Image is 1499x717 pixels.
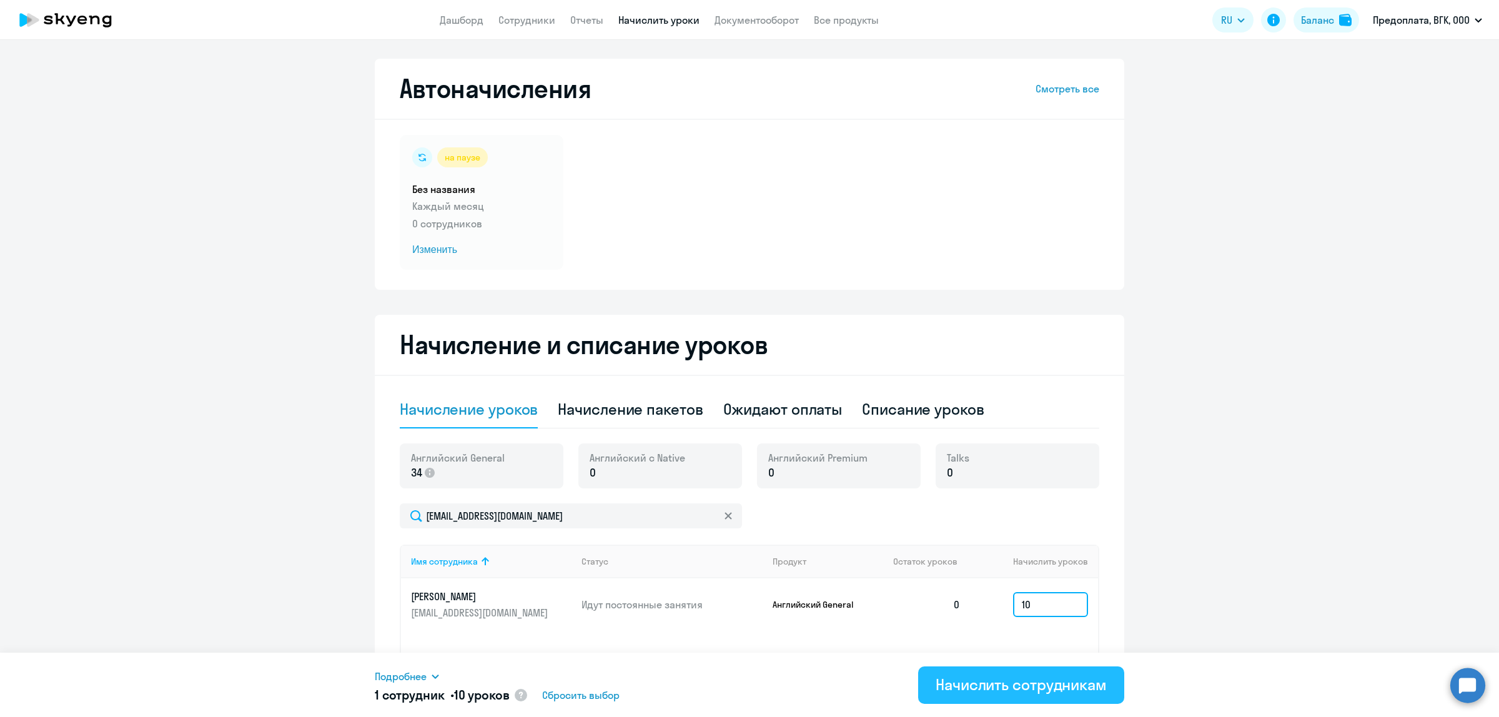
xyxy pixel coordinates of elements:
span: 0 [947,465,953,481]
a: Сотрудники [498,14,555,26]
span: RU [1221,12,1232,27]
div: Начисление уроков [400,399,538,419]
div: Имя сотрудника [411,556,571,567]
span: Talks [947,451,969,465]
a: Документооборот [715,14,799,26]
p: [PERSON_NAME] [411,590,551,603]
a: Смотреть все [1036,81,1099,96]
p: 0 сотрудников [412,216,551,231]
div: Остаток уроков [893,556,971,567]
h5: 1 сотрудник • [375,686,510,704]
span: 34 [411,465,422,481]
th: Начислить уроков [971,545,1098,578]
span: Сбросить выбор [542,688,620,703]
div: Статус [581,556,608,567]
button: RU [1212,7,1254,32]
div: Продукт [773,556,884,567]
span: 10 уроков [454,687,510,703]
div: на паузе [437,147,488,167]
span: Английский General [411,451,505,465]
span: Подробнее [375,669,427,684]
a: Все продукты [814,14,879,26]
div: Продукт [773,556,806,567]
a: Начислить уроки [618,14,700,26]
a: Дашборд [440,14,483,26]
input: Поиск по имени, email, продукту или статусу [400,503,742,528]
div: Списание уроков [862,399,984,419]
p: Идут постоянные занятия [581,598,763,611]
button: Начислить сотрудникам [918,666,1124,704]
div: Имя сотрудника [411,556,478,567]
p: Каждый месяц [412,199,551,214]
span: Остаток уроков [893,556,957,567]
span: Английский Premium [768,451,868,465]
p: Предоплата, ВГК, ООО [1373,12,1470,27]
h2: Автоначисления [400,74,591,104]
span: Изменить [412,242,551,257]
img: balance [1339,14,1352,26]
span: Английский с Native [590,451,685,465]
h5: Без названия [412,182,551,196]
span: 0 [768,465,774,481]
div: Начисление пакетов [558,399,703,419]
button: Предоплата, ВГК, ООО [1367,5,1488,35]
div: Ожидают оплаты [723,399,843,419]
a: Отчеты [570,14,603,26]
p: Английский General [773,599,866,610]
div: Статус [581,556,763,567]
td: 0 [883,578,971,631]
div: Баланс [1301,12,1334,27]
h2: Начисление и списание уроков [400,330,1099,360]
button: Балансbalance [1294,7,1359,32]
span: 0 [590,465,596,481]
div: Начислить сотрудникам [936,675,1107,695]
a: [PERSON_NAME][EMAIL_ADDRESS][DOMAIN_NAME] [411,590,571,620]
p: [EMAIL_ADDRESS][DOMAIN_NAME] [411,606,551,620]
